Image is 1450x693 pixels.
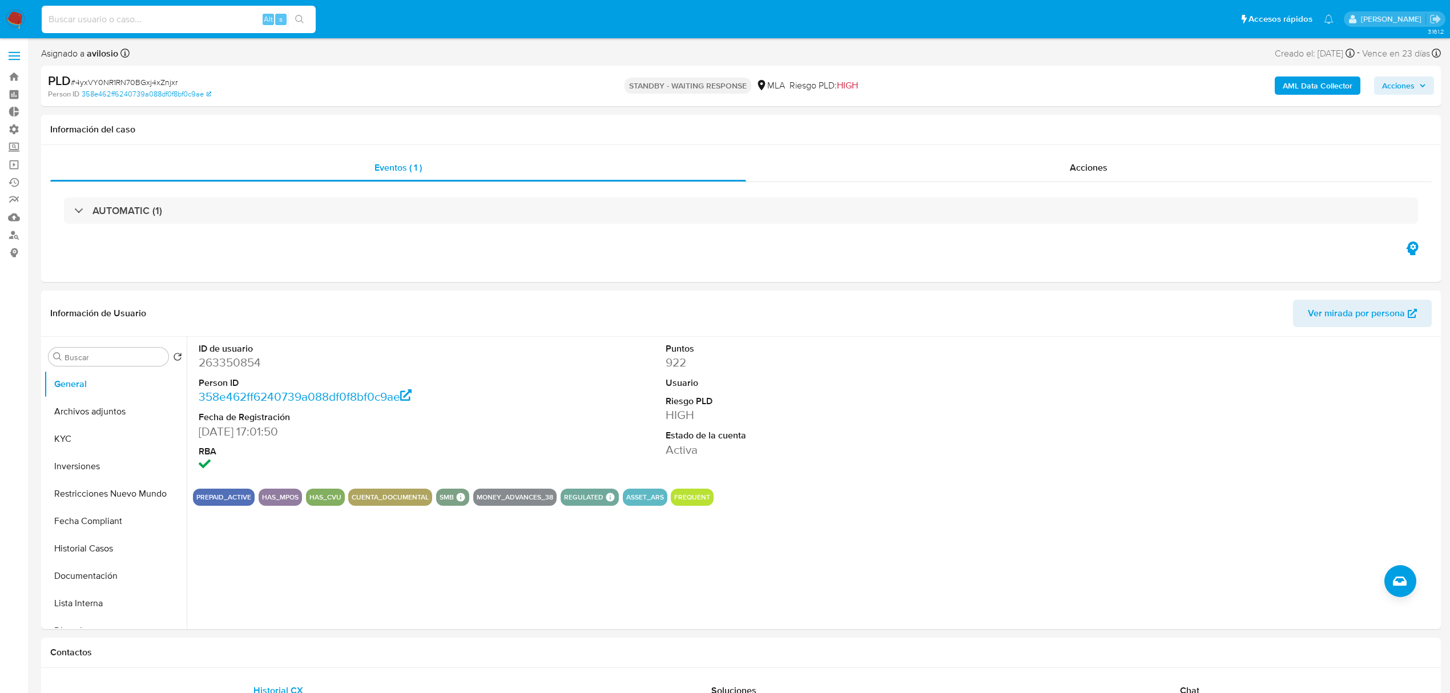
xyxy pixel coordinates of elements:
button: Lista Interna [44,590,187,617]
span: HIGH [837,79,858,92]
button: Archivos adjuntos [44,398,187,425]
button: Ver mirada por persona [1293,300,1432,327]
b: avilosio [84,47,118,60]
dd: 263350854 [199,354,498,370]
dt: Usuario [666,377,965,389]
button: General [44,370,187,398]
b: AML Data Collector [1283,76,1352,95]
h1: Contactos [50,647,1432,658]
dd: [DATE] 17:01:50 [199,424,498,440]
h1: Información de Usuario [50,308,146,319]
span: Riesgo PLD: [790,79,858,92]
span: Accesos rápidos [1248,13,1312,25]
b: Person ID [48,89,79,99]
dt: Riesgo PLD [666,395,965,408]
p: andres.vilosio@mercadolibre.com [1361,14,1425,25]
input: Buscar usuario o caso... [42,12,316,27]
b: PLD [48,71,71,90]
h1: Información del caso [50,124,1432,135]
button: Direcciones [44,617,187,644]
dt: Puntos [666,343,965,355]
button: Inversiones [44,453,187,480]
button: Historial Casos [44,535,187,562]
dt: Person ID [199,377,498,389]
dd: Activa [666,442,965,458]
dd: 922 [666,354,965,370]
a: 358e462ff6240739a088df0f8bf0c9ae [82,89,211,99]
button: Restricciones Nuevo Mundo [44,480,187,507]
p: STANDBY - WAITING RESPONSE [625,78,751,94]
span: Alt [264,14,273,25]
span: Vence en 23 días [1362,47,1430,60]
dd: HIGH [666,407,965,423]
div: AUTOMATIC (1) [64,198,1418,224]
span: Asignado a [41,47,118,60]
button: KYC [44,425,187,453]
span: Acciones [1070,161,1107,174]
a: Notificaciones [1324,14,1334,24]
span: Ver mirada por persona [1308,300,1405,327]
input: Buscar [65,352,164,362]
a: 358e462ff6240739a088df0f8bf0c9ae [199,388,412,405]
button: Buscar [53,352,62,361]
button: Fecha Compliant [44,507,187,535]
button: search-icon [288,11,311,27]
dt: ID de usuario [199,343,498,355]
dt: Estado de la cuenta [666,429,965,442]
span: Eventos ( 1 ) [374,161,422,174]
h3: AUTOMATIC (1) [92,204,162,217]
button: Acciones [1374,76,1434,95]
span: Acciones [1382,76,1415,95]
div: Creado el: [DATE] [1275,46,1355,61]
span: s [279,14,283,25]
a: Salir [1429,13,1441,25]
button: Volver al orden por defecto [173,352,182,365]
button: AML Data Collector [1275,76,1360,95]
dt: Fecha de Registración [199,411,498,424]
div: MLA [756,79,785,92]
button: Documentación [44,562,187,590]
span: # 4yxVY0NR1RN70BGxj4xZnjxr [71,76,178,88]
dt: RBA [199,445,498,458]
span: - [1357,46,1360,61]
